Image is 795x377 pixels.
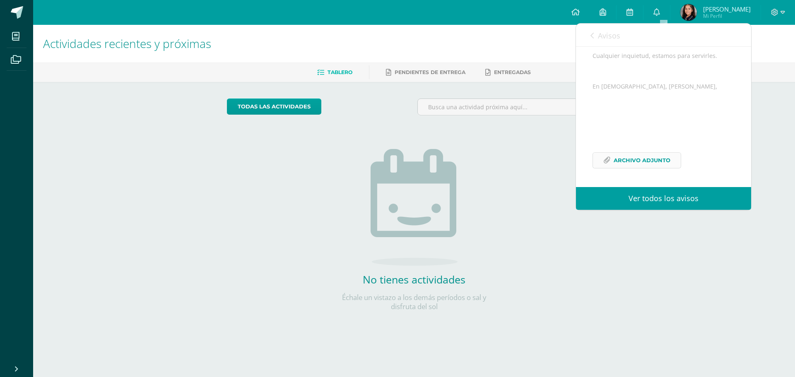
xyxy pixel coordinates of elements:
a: Entregadas [485,66,531,79]
img: 857b833769e22e5c4743ccb2e245ae0e.png [680,4,697,21]
a: todas las Actividades [227,98,321,115]
input: Busca una actividad próxima aquí... [418,99,601,115]
span: [PERSON_NAME] [703,5,751,13]
span: Entregadas [494,69,531,75]
p: Échale un vistazo a los demás períodos o sal y disfruta del sol [331,293,497,311]
span: Archivo Adjunto [614,153,670,168]
span: Avisos [598,31,620,41]
span: Actividades recientes y próximas [43,36,211,51]
img: no_activities.png [371,149,458,266]
span: Tablero [328,69,352,75]
a: Tablero [317,66,352,79]
a: Pendientes de entrega [386,66,465,79]
a: Archivo Adjunto [593,152,681,168]
span: Mi Perfil [703,12,751,19]
span: Pendientes de entrega [395,69,465,75]
a: Ver todos los avisos [576,187,751,210]
h2: No tienes actividades [331,272,497,286]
